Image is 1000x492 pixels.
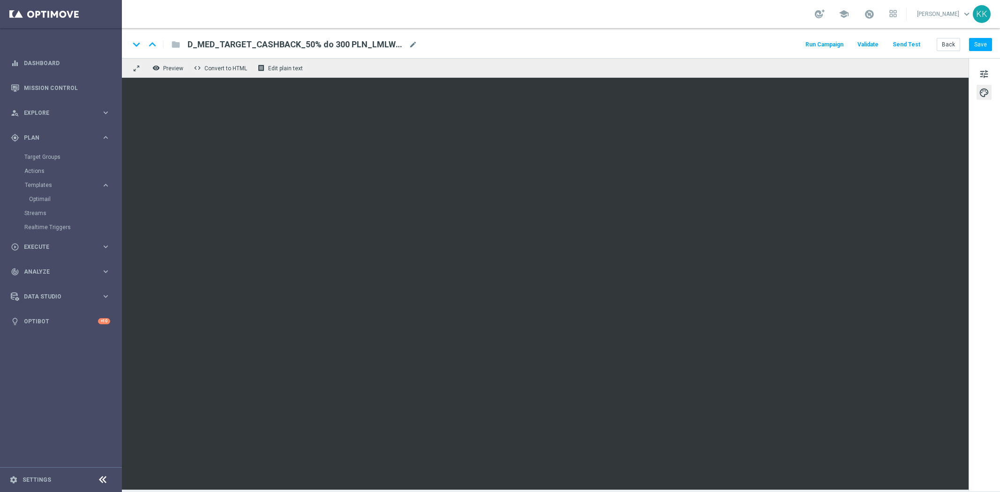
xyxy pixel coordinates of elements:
div: KK [973,5,991,23]
button: Run Campaign [804,38,845,51]
button: Validate [856,38,880,51]
div: Target Groups [24,150,121,164]
button: Templates keyboard_arrow_right [24,181,111,189]
i: keyboard_arrow_right [101,292,110,301]
button: Back [937,38,960,51]
a: Optibot [24,309,98,334]
div: Dashboard [11,51,110,75]
a: Settings [23,477,51,483]
div: Templates [25,182,101,188]
i: gps_fixed [11,134,19,142]
a: Streams [24,209,98,217]
button: remove_red_eye Preview [150,62,188,74]
a: Target Groups [24,153,98,161]
div: Execute [11,243,101,251]
span: school [839,9,849,19]
button: code Convert to HTML [191,62,251,74]
i: person_search [11,109,19,117]
span: code [194,64,201,72]
button: tune [977,66,992,81]
div: Data Studio [11,292,101,301]
span: D_MED_TARGET_CASHBACK_50% do 300 PLN_LMLW_160925_2 [188,39,405,50]
div: Optibot [11,309,110,334]
button: Mission Control [10,84,111,92]
i: track_changes [11,268,19,276]
span: mode_edit [409,40,417,49]
a: Actions [24,167,98,175]
i: remove_red_eye [152,64,160,72]
button: palette [977,85,992,100]
span: Analyze [24,269,101,275]
span: Explore [24,110,101,116]
a: Realtime Triggers [24,224,98,231]
i: keyboard_arrow_down [129,37,143,52]
button: lightbulb Optibot +10 [10,318,111,325]
button: equalizer Dashboard [10,60,111,67]
button: Save [969,38,992,51]
i: equalizer [11,59,19,67]
div: Optimail [29,192,121,206]
i: keyboard_arrow_right [101,181,110,190]
div: Explore [11,109,101,117]
button: gps_fixed Plan keyboard_arrow_right [10,134,111,142]
span: Validate [857,41,879,48]
i: settings [9,476,18,484]
button: track_changes Analyze keyboard_arrow_right [10,268,111,276]
span: Preview [163,65,183,72]
i: keyboard_arrow_right [101,108,110,117]
button: Send Test [891,38,922,51]
span: Templates [25,182,92,188]
span: keyboard_arrow_down [962,9,972,19]
span: Plan [24,135,101,141]
a: Dashboard [24,51,110,75]
i: play_circle_outline [11,243,19,251]
span: tune [979,68,989,80]
div: Mission Control [11,75,110,100]
i: lightbulb [11,317,19,326]
div: Analyze [11,268,101,276]
span: Convert to HTML [204,65,247,72]
button: Data Studio keyboard_arrow_right [10,293,111,300]
div: Streams [24,206,121,220]
a: Mission Control [24,75,110,100]
a: Optimail [29,195,98,203]
button: receipt Edit plain text [255,62,307,74]
div: +10 [98,318,110,324]
span: Execute [24,244,101,250]
span: palette [979,87,989,99]
i: keyboard_arrow_right [101,242,110,251]
div: Plan [11,134,101,142]
span: Edit plain text [268,65,303,72]
i: keyboard_arrow_right [101,267,110,276]
i: keyboard_arrow_up [145,37,159,52]
i: receipt [257,64,265,72]
i: keyboard_arrow_right [101,133,110,142]
button: play_circle_outline Execute keyboard_arrow_right [10,243,111,251]
div: Templates [24,178,121,206]
span: Data Studio [24,294,101,299]
div: Actions [24,164,121,178]
button: person_search Explore keyboard_arrow_right [10,109,111,117]
a: [PERSON_NAME]keyboard_arrow_down [916,7,973,21]
div: Realtime Triggers [24,220,121,234]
